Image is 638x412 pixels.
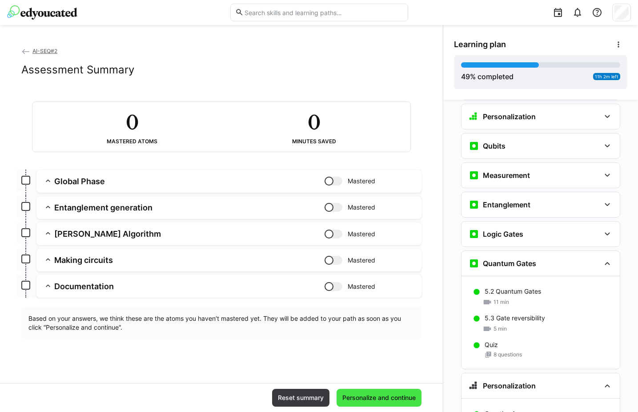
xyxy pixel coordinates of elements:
span: Mastered [348,230,375,238]
span: Personalize and continue [341,393,417,402]
h2: 0 [308,109,320,135]
h3: Logic Gates [483,230,523,238]
span: Mastered [348,177,375,186]
span: 8 questions [494,351,522,358]
span: Mastered [348,256,375,265]
h2: Assessment Summary [21,63,134,77]
span: 49 [461,72,470,81]
h2: 0 [126,109,138,135]
div: Minutes saved [292,138,336,145]
h3: Entanglement [483,200,530,209]
p: 5.2 Quantum Gates [485,287,541,296]
p: Quiz [485,340,498,349]
a: AI-SEQ#2 [21,48,57,54]
div: Based on your answers, we think these are the atoms you haven’t mastered yet. They will be added ... [21,307,421,339]
h3: Documentation [54,281,325,291]
h3: Entanglement generation [54,202,325,213]
span: 11 min [494,299,509,306]
span: Mastered [348,282,375,291]
h3: Personalization [483,381,536,390]
span: Reset summary [277,393,325,402]
h3: Measurement [483,171,530,180]
span: Mastered [348,203,375,212]
h3: Quantum Gates [483,259,536,268]
span: 5 min [494,325,507,332]
input: Search skills and learning paths… [244,8,403,16]
span: 11h 2m left [595,74,618,79]
h3: Global Phase [54,176,325,186]
h3: Personalization [483,112,536,121]
div: Mastered atoms [107,138,157,145]
div: % completed [461,71,514,82]
button: Personalize and continue [337,389,421,407]
h3: [PERSON_NAME] Algorithm [54,229,325,239]
span: AI-SEQ#2 [32,48,57,54]
p: 5.3 Gate reversibility [485,314,545,323]
h3: Making circuits [54,255,325,265]
button: Reset summary [272,389,329,407]
span: Learning plan [454,40,506,49]
h3: Qubits [483,141,506,150]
